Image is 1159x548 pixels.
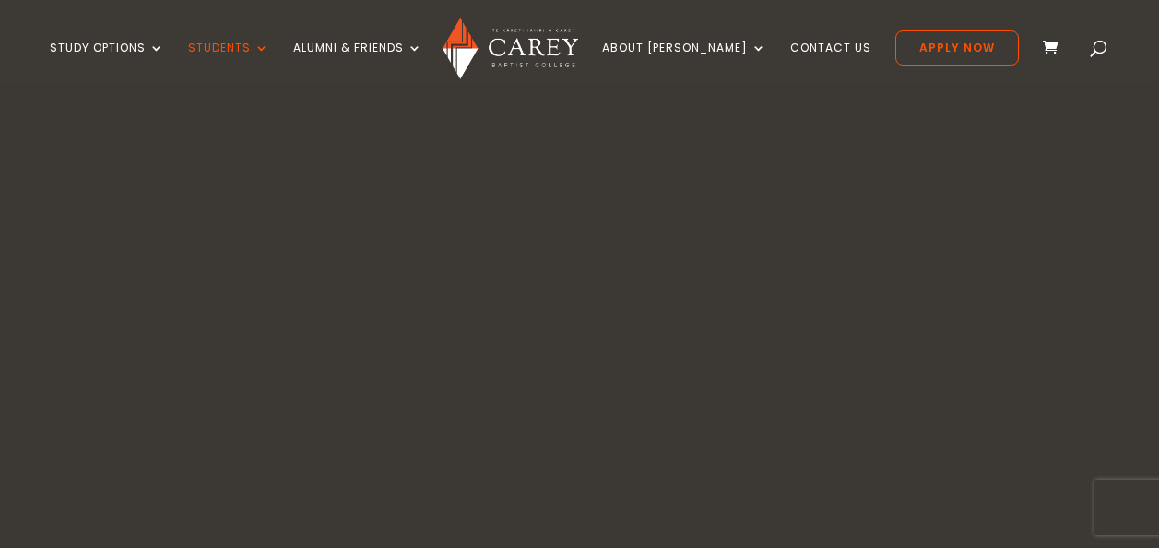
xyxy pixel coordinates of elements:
[443,18,578,79] img: Carey Baptist College
[895,30,1019,66] a: Apply Now
[293,42,422,85] a: Alumni & Friends
[602,42,766,85] a: About [PERSON_NAME]
[188,42,269,85] a: Students
[790,42,871,85] a: Contact Us
[50,42,164,85] a: Study Options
